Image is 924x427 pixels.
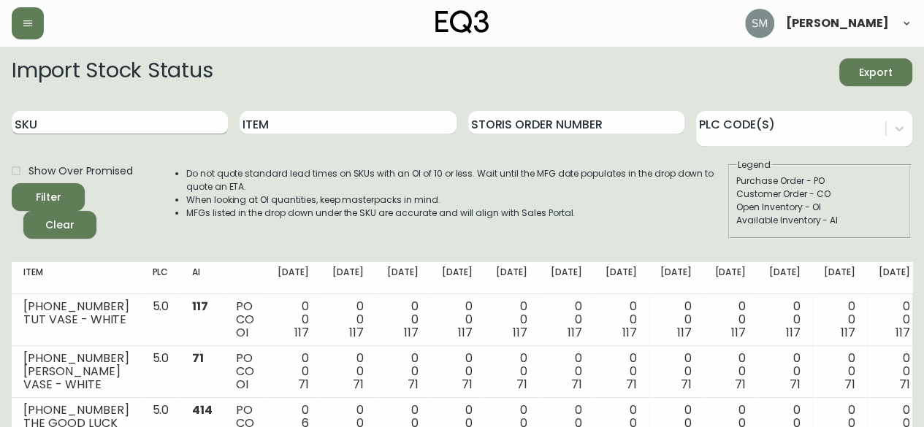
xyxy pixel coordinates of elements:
div: 0 0 [387,352,419,391]
legend: Legend [736,158,772,172]
span: 117 [458,324,473,341]
th: [DATE] [375,262,430,294]
div: PO CO [236,352,254,391]
th: PLC [140,262,180,294]
span: 71 [462,376,473,393]
div: 0 0 [660,300,692,339]
div: [PHONE_NUMBER] [23,352,129,365]
span: 117 [192,298,208,315]
span: 117 [294,324,309,341]
span: OI [236,324,248,341]
div: 0 0 [769,352,801,391]
li: MFGs listed in the drop down under the SKU are accurate and will align with Sales Portal. [186,207,727,220]
div: Available Inventory - AI [736,214,903,227]
span: 71 [298,376,309,393]
div: 0 0 [441,352,473,391]
th: [DATE] [429,262,484,294]
span: 117 [786,324,801,341]
img: logo [435,10,489,34]
li: When looking at OI quantities, keep masterpacks in mind. [186,193,727,207]
th: [DATE] [539,262,594,294]
li: Do not quote standard lead times on SKUs with an OI of 10 or less. Wait until the MFG date popula... [186,167,727,193]
span: Show Over Promised [28,164,133,179]
th: [DATE] [703,262,757,294]
div: Purchase Order - PO [736,174,903,188]
span: 117 [513,324,527,341]
div: 0 0 [714,352,746,391]
span: 117 [622,324,637,341]
div: Filter [36,188,61,207]
span: 414 [192,401,213,418]
div: [PHONE_NUMBER] [23,300,129,313]
button: Export [839,58,912,86]
span: 71 [626,376,637,393]
div: 0 0 [660,352,692,391]
div: 0 0 [824,352,855,391]
div: [PHONE_NUMBER] [23,404,129,417]
span: 71 [408,376,419,393]
th: [DATE] [812,262,867,294]
div: 0 0 [551,352,582,391]
div: PO CO [236,300,254,339]
th: [DATE] [867,262,922,294]
span: 71 [844,376,855,393]
div: 0 0 [824,300,855,339]
th: [DATE] [757,262,812,294]
div: 0 0 [551,300,582,339]
div: 0 0 [769,300,801,339]
span: 117 [731,324,746,341]
span: 71 [353,376,364,393]
span: 71 [192,350,204,366]
div: 0 0 [387,300,419,339]
span: 71 [516,376,527,393]
div: Customer Order - CO [736,188,903,201]
div: 0 0 [278,352,309,391]
div: 0 0 [278,300,309,339]
div: 0 0 [332,352,364,391]
div: 0 0 [879,300,910,339]
span: 117 [676,324,691,341]
div: Open Inventory - OI [736,201,903,214]
span: Export [851,64,901,82]
div: 0 0 [496,300,527,339]
div: 0 0 [606,352,637,391]
span: 117 [895,324,909,341]
img: 5baa0ca04850d275da408b8f6b98bad5 [745,9,774,38]
th: AI [180,262,224,294]
span: 117 [349,324,364,341]
span: 117 [404,324,419,341]
span: 117 [568,324,582,341]
td: 5.0 [140,294,180,346]
th: Item [12,262,140,294]
div: 0 0 [606,300,637,339]
span: 71 [571,376,582,393]
td: 5.0 [140,346,180,398]
div: 0 0 [496,352,527,391]
span: OI [236,376,248,393]
button: Filter [12,183,85,211]
th: [DATE] [649,262,703,294]
span: Clear [35,216,85,234]
th: [DATE] [321,262,375,294]
th: [DATE] [266,262,321,294]
th: [DATE] [484,262,539,294]
div: 0 0 [441,300,473,339]
span: 71 [735,376,746,393]
div: TUT VASE - WHITE [23,313,129,326]
div: [PERSON_NAME] VASE - WHITE [23,365,129,391]
span: [PERSON_NAME] [786,18,889,29]
span: 117 [841,324,855,341]
div: 0 0 [714,300,746,339]
button: Clear [23,211,96,239]
span: 71 [898,376,909,393]
h2: Import Stock Status [12,58,213,86]
span: 71 [790,376,801,393]
th: [DATE] [594,262,649,294]
span: 71 [680,376,691,393]
div: 0 0 [332,300,364,339]
div: 0 0 [879,352,910,391]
